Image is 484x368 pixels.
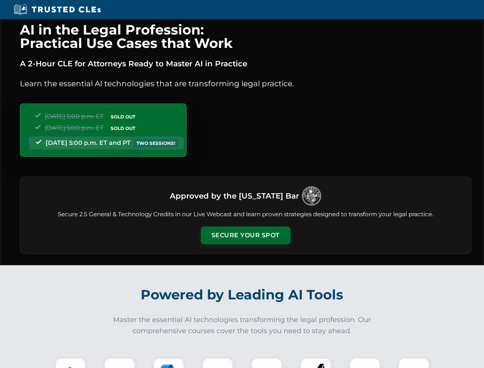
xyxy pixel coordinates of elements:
span: [DATE] 5:00 p.m. ET [45,124,103,131]
h3: Approved by the [US_STATE] Bar [170,189,299,203]
p: Secure 2.5 General & Technology Credits in our Live Webcast and learn proven strategies designed ... [30,210,462,219]
p: A 2-Hour CLE for Attorneys Ready to Master AI in Practice [20,58,471,70]
span: [DATE] 5:00 p.m. ET [45,113,103,120]
span: SOLD OUT [108,113,138,121]
button: Secure Your Spot [201,227,290,244]
p: Learn the essential AI technologies that are transforming legal practice. [20,77,471,90]
h1: AI in the Legal Profession: Practical Use Cases that Work [20,23,471,50]
img: Logo [302,186,321,205]
span: SOLD OUT [108,124,138,132]
h2: Powered by Leading AI Tools [30,281,454,308]
img: Trusted CLEs [11,4,103,15]
p: Master the essential AI technologies transforming the legal profession. Our comprehensive courses... [108,314,376,337]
